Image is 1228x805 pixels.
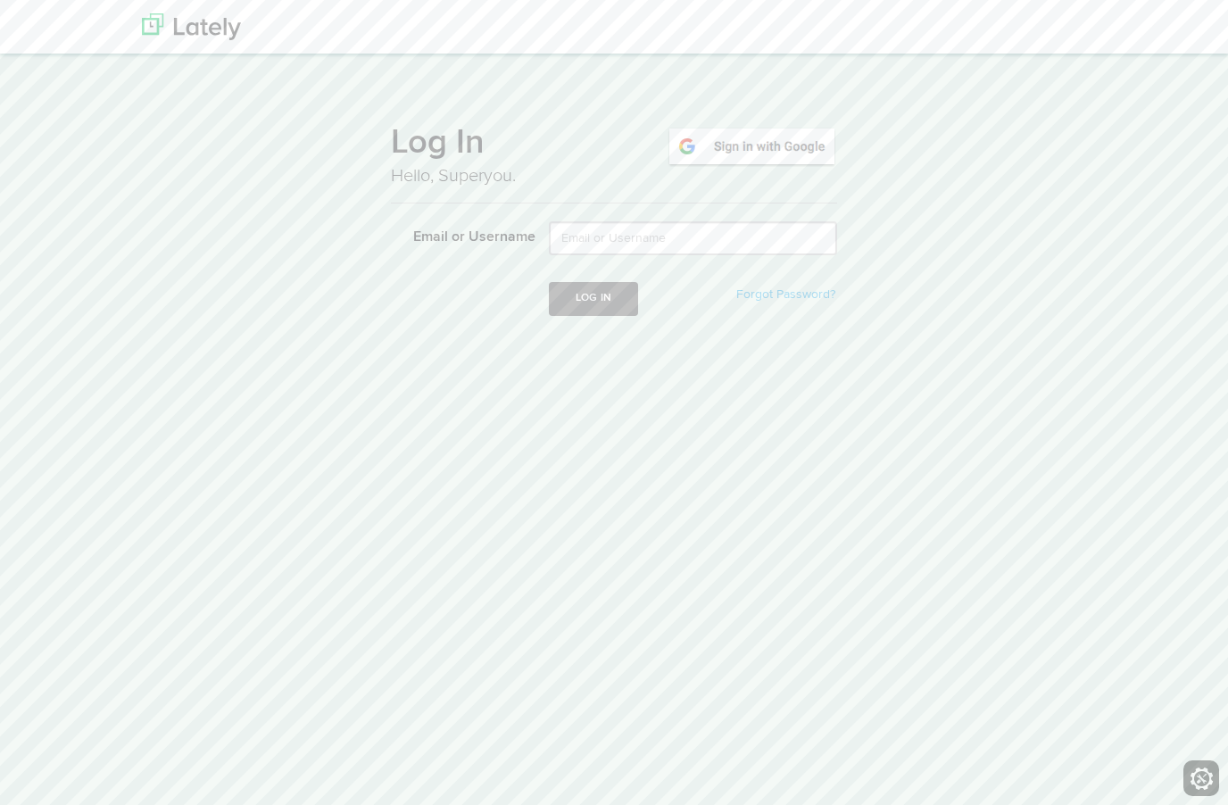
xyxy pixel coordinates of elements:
[391,126,837,163] h1: Log In
[667,126,837,167] img: google-signin.png
[142,13,241,40] img: Lately
[549,282,638,315] button: Log In
[549,221,837,255] input: Email or Username
[391,163,837,189] p: Hello, Superyou.
[736,288,835,301] a: Forgot Password?
[378,221,535,248] label: Email or Username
